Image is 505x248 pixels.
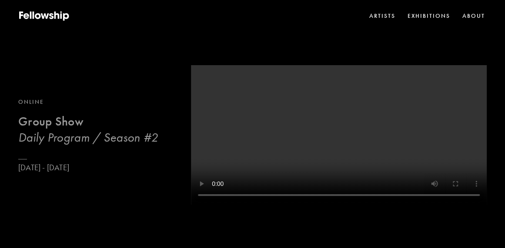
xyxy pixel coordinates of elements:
[18,97,158,106] div: Online
[18,114,84,129] b: Group Show
[461,10,487,22] a: About
[367,10,397,22] a: Artists
[18,129,158,145] h3: Daily Program / Season #2
[18,162,158,173] p: [DATE] - [DATE]
[18,97,158,173] a: OnlineGroup ShowDaily Program / Season #2[DATE] - [DATE]
[406,10,452,22] a: Exhibitions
